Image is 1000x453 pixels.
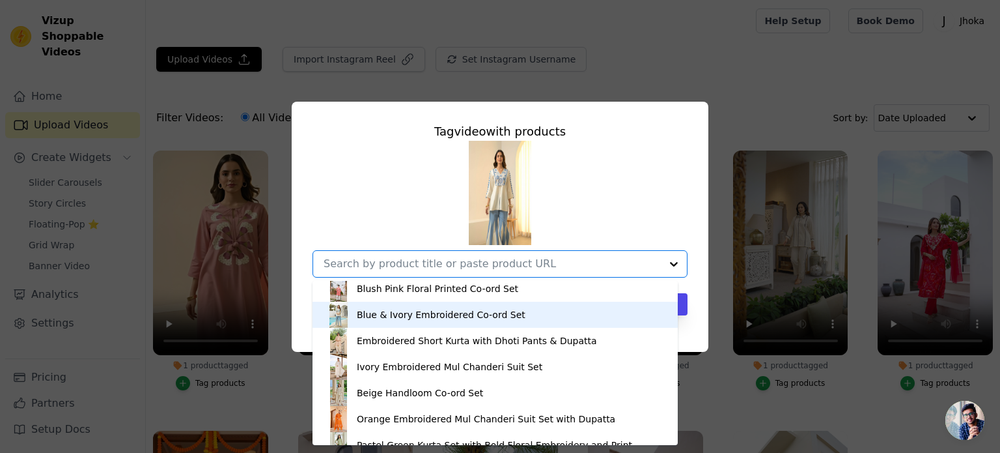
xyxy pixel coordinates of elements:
[357,387,483,400] div: Beige Handloom Co-ord Set
[326,406,352,432] img: product thumbnail
[326,380,352,406] img: product thumbnail
[326,276,352,302] img: product thumbnail
[326,302,352,328] img: product thumbnail
[357,308,525,321] div: Blue & Ivory Embroidered Co-ord Set
[357,413,615,426] div: Orange Embroidered Mul Chanderi Suit Set with Dupatta
[312,123,687,141] div: Tag video with products
[357,282,518,295] div: Blush Pink Floral Printed Co-ord Set
[326,328,352,354] img: product thumbnail
[326,354,352,380] img: product thumbnail
[324,257,661,270] input: Search by product title or paste product URL
[357,439,632,452] div: Pastel Green Kurta Set with Bold Floral Embroidery and Print
[357,334,597,347] div: Embroidered Short Kurta with Dhoti Pants & Dupatta
[357,360,542,373] div: Ivory Embroidered Mul Chanderi Suit Set
[945,401,984,440] div: Open chat
[469,141,531,245] img: tn-35ff176df8f8475baf7304d986d02998.png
